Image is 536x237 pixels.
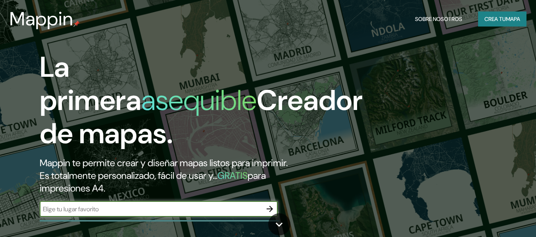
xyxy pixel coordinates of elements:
[506,15,520,23] font: mapa
[412,11,465,27] button: Sobre nosotros
[40,169,266,194] font: para impresiones A4.
[141,82,257,119] font: asequible
[40,205,262,214] input: Elige tu lugar favorito
[465,206,527,228] iframe: Help widget launcher
[40,82,363,152] font: Creador de mapas.
[415,15,462,23] font: Sobre nosotros
[40,157,288,169] font: Mappin te permite crear y diseñar mapas listos para imprimir.
[40,169,217,182] font: Es totalmente personalizado, fácil de usar y...
[478,11,526,27] button: Crea tumapa
[217,169,248,182] font: GRATIS
[40,49,141,119] font: La primera
[484,15,506,23] font: Crea tu
[73,21,80,27] img: pin de mapeo
[10,6,73,31] font: Mappin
